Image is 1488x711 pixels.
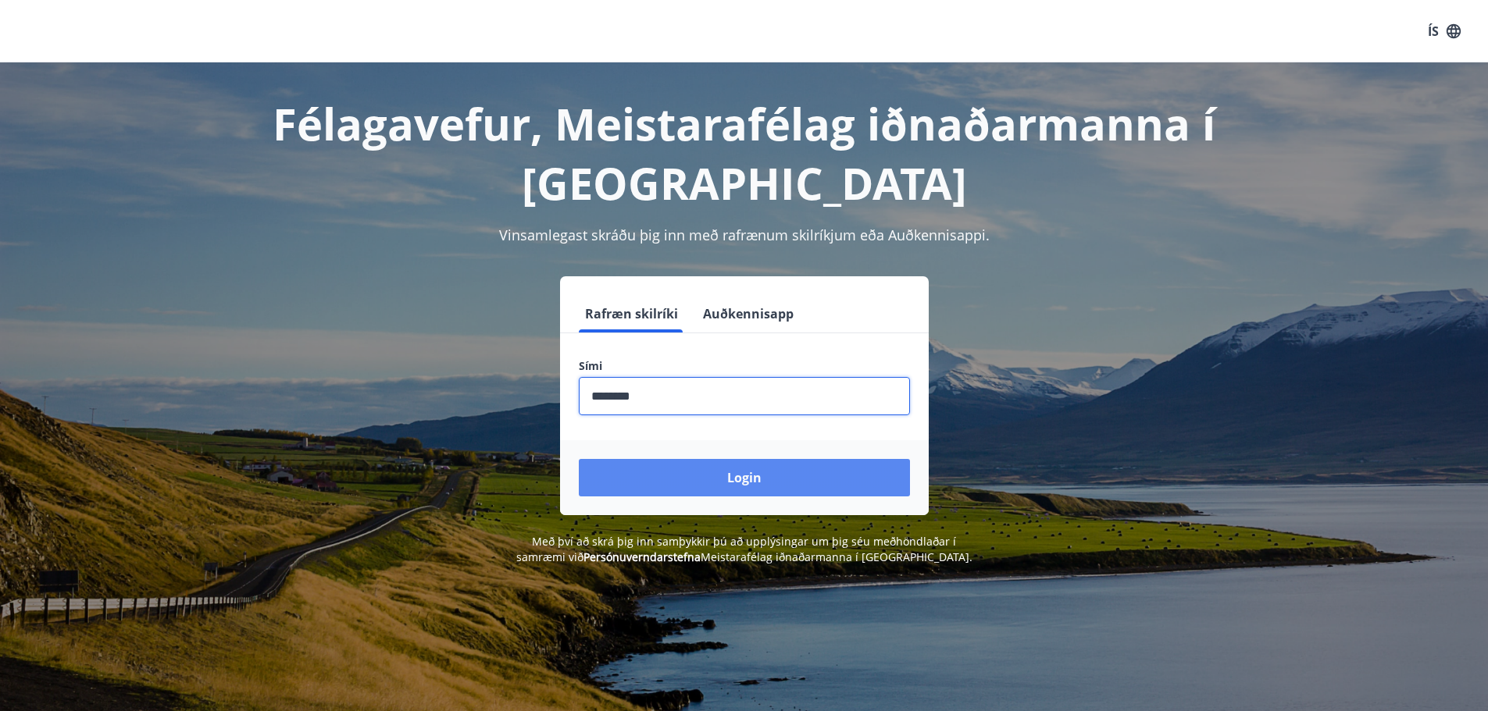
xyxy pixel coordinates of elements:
[499,226,990,244] span: Vinsamlegast skráðu þig inn með rafrænum skilríkjum eða Auðkennisappi.
[579,358,910,374] label: Sími
[583,549,701,564] a: Persónuverndarstefna
[516,534,972,564] span: Með því að skrá þig inn samþykkir þú að upplýsingar um þig séu meðhöndlaðar í samræmi við Meistar...
[201,94,1288,212] h1: Félagavefur, Meistarafélag iðnaðarmanna í [GEOGRAPHIC_DATA]
[579,295,684,332] button: Rafræn skilríki
[579,459,910,496] button: Login
[697,295,800,332] button: Auðkennisapp
[1419,17,1469,45] button: ÍS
